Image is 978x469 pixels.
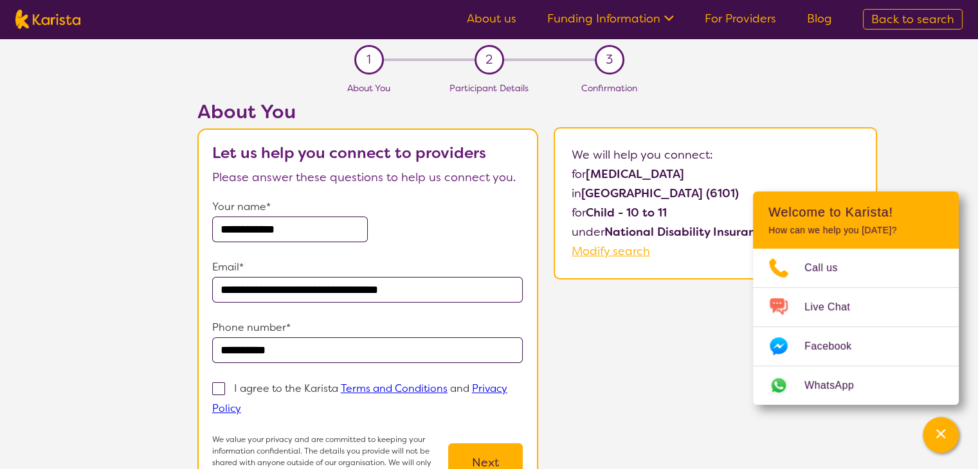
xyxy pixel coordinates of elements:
[768,225,943,236] p: How can we help you [DATE]?
[753,366,959,405] a: Web link opens in a new tab.
[586,166,684,182] b: [MEDICAL_DATA]
[341,382,448,395] a: Terms and Conditions
[753,249,959,405] ul: Choose channel
[212,382,507,415] a: Privacy Policy
[804,337,867,356] span: Facebook
[807,11,832,26] a: Blog
[753,191,959,405] div: Channel Menu
[212,258,523,277] p: Email*
[768,204,943,220] h2: Welcome to Karista!
[212,197,523,217] p: Your name*
[485,50,493,69] span: 2
[572,184,859,203] p: in
[923,417,959,453] button: Channel Menu
[449,82,529,94] span: Participant Details
[804,297,865,317] span: Live Chat
[804,376,869,395] span: WhatsApp
[804,258,853,278] span: Call us
[871,12,954,27] span: Back to search
[547,11,674,26] a: Funding Information
[197,100,538,123] h2: About You
[604,224,856,240] b: National Disability Insurance Scheme (NDIS)
[212,168,523,187] p: Please answer these questions to help us connect you.
[212,382,507,415] p: I agree to the Karista and
[212,318,523,337] p: Phone number*
[581,82,637,94] span: Confirmation
[572,222,859,242] p: under .
[705,11,776,26] a: For Providers
[572,203,859,222] p: for
[367,50,371,69] span: 1
[586,205,667,220] b: Child - 10 to 11
[212,143,486,163] b: Let us help you connect to providers
[581,186,739,201] b: [GEOGRAPHIC_DATA] (6101)
[15,10,80,29] img: Karista logo
[606,50,613,69] span: 3
[863,9,963,30] a: Back to search
[572,145,859,164] p: We will help you connect:
[572,164,859,184] p: for
[467,11,516,26] a: About us
[572,243,650,259] a: Modify search
[347,82,390,94] span: About You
